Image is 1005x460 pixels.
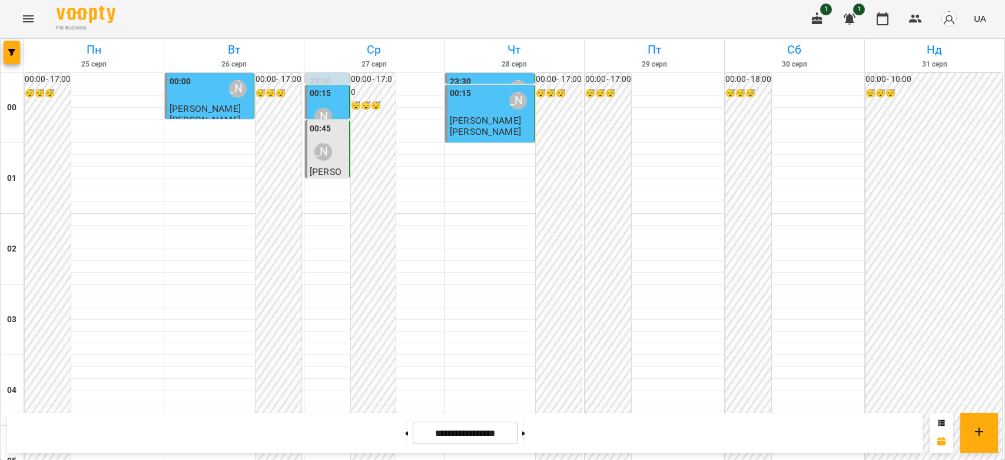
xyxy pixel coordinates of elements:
[7,313,16,326] h6: 03
[310,75,331,88] label: 23:30
[229,80,247,98] div: Бондарєва Валерія
[26,41,162,59] h6: Пн
[974,12,986,25] span: UA
[57,6,115,23] img: Voopty Logo
[306,41,442,59] h6: Ср
[256,73,301,86] h6: 00:00 - 17:00
[306,59,442,70] h6: 27 серп
[536,73,582,86] h6: 00:00 - 17:00
[727,59,863,70] h6: 30 серп
[351,73,396,98] h6: 00:00 - 17:00
[166,59,302,70] h6: 26 серп
[170,115,241,125] p: [PERSON_NAME]
[7,101,16,114] h6: 00
[853,4,865,15] span: 1
[941,11,957,27] img: avatar_s.png
[446,59,582,70] h6: 28 серп
[586,41,722,59] h6: Пт
[166,41,302,59] h6: Вт
[170,103,241,114] span: [PERSON_NAME]
[310,87,331,100] label: 00:15
[25,87,71,100] h6: 😴😴😴
[310,166,341,198] span: [PERSON_NAME]
[310,123,331,135] label: 00:45
[351,100,396,112] h6: 😴😴😴
[509,80,527,98] div: Бондарєва Валерія
[450,127,521,137] p: [PERSON_NAME]
[585,87,631,100] h6: 😴😴😴
[446,41,582,59] h6: Чт
[14,5,42,33] button: Menu
[314,143,332,161] div: Бондарєва Валерія
[170,75,191,88] label: 00:00
[725,73,771,86] h6: 00:00 - 18:00
[7,243,16,256] h6: 02
[57,24,115,32] span: For Business
[725,87,771,100] h6: 😴😴😴
[586,59,722,70] h6: 29 серп
[867,59,1003,70] h6: 31 серп
[509,92,527,110] div: Бондарєва Валерія
[585,73,631,86] h6: 00:00 - 17:00
[7,172,16,185] h6: 01
[450,115,521,126] span: [PERSON_NAME]
[450,87,472,100] label: 00:15
[536,87,582,100] h6: 😴😴😴
[820,4,832,15] span: 1
[865,73,1002,86] h6: 00:00 - 10:00
[969,8,991,29] button: UA
[7,384,16,397] h6: 04
[26,59,162,70] h6: 25 серп
[25,73,71,86] h6: 00:00 - 17:00
[727,41,863,59] h6: Сб
[450,75,472,88] label: 23:30
[865,87,1002,100] h6: 😴😴😴
[256,87,301,100] h6: 😴😴😴
[867,41,1003,59] h6: Нд
[314,108,332,125] div: Бондарєва Валерія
